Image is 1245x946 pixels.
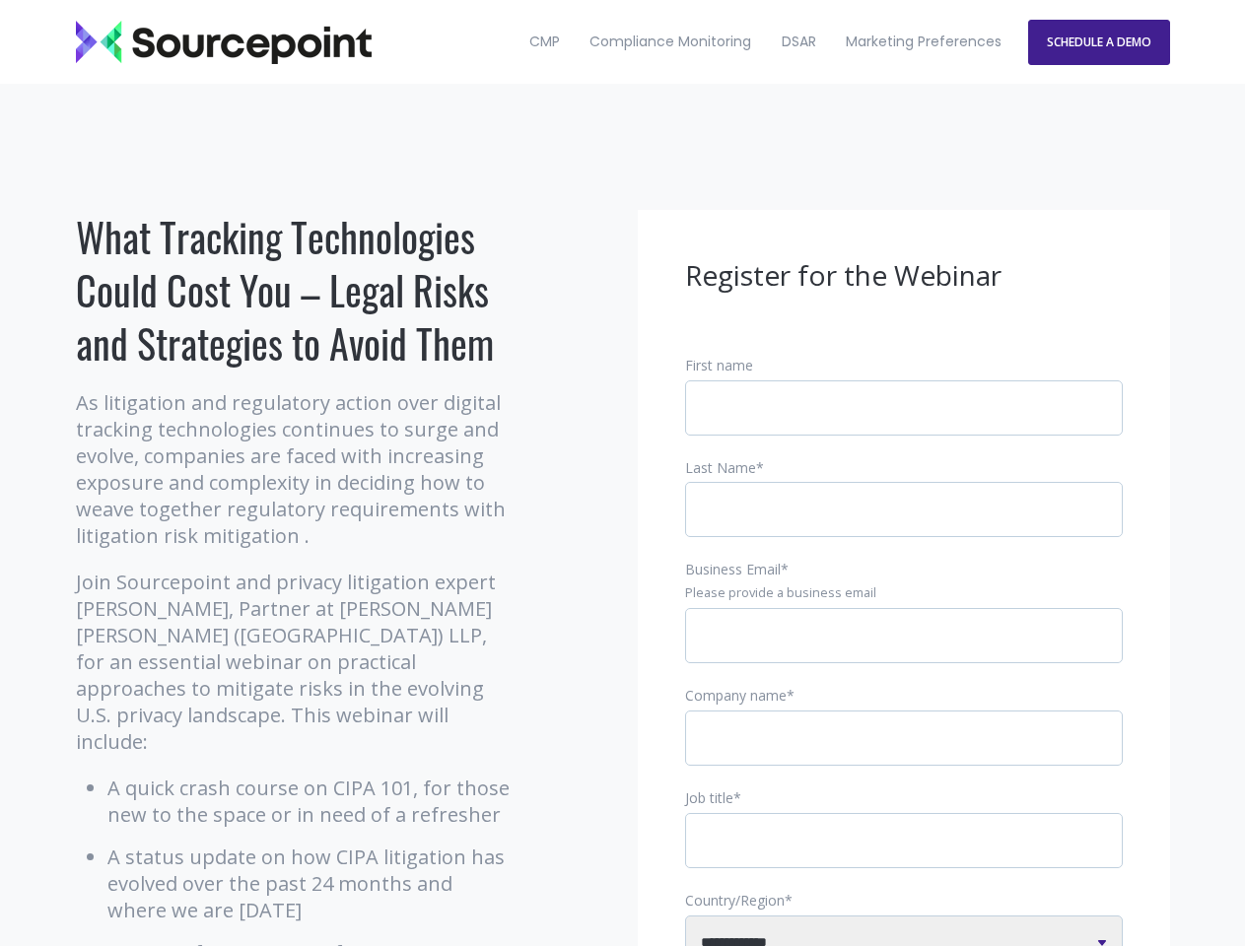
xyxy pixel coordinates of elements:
[685,584,1123,602] legend: Please provide a business email
[685,257,1123,295] h3: Register for the Webinar
[107,775,515,828] li: A quick crash course on CIPA 101, for those new to the space or in need of a refresher
[76,21,372,64] img: Sourcepoint_logo_black_transparent (2)-2
[685,458,756,477] span: Last Name
[76,210,515,370] h1: What Tracking Technologies Could Cost You – Legal Risks and Strategies to Avoid Them
[107,844,515,923] li: A status update on how CIPA litigation has evolved over the past 24 months and where we are [DATE]
[76,389,515,549] p: As litigation and regulatory action over digital tracking technologies continues to surge and evo...
[685,560,781,578] span: Business Email
[685,788,733,807] span: Job title
[685,891,785,910] span: Country/Region
[1028,20,1170,65] a: SCHEDULE A DEMO
[76,569,515,755] p: Join Sourcepoint and privacy litigation expert [PERSON_NAME], Partner at [PERSON_NAME] [PERSON_NA...
[685,356,753,374] span: First name
[685,686,787,705] span: Company name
